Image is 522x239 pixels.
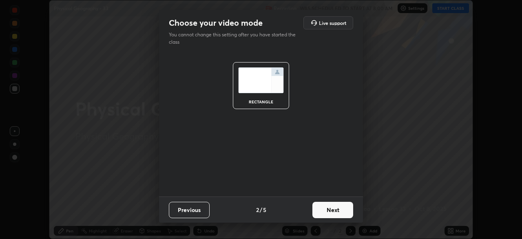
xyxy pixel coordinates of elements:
[312,202,353,218] button: Next
[169,202,210,218] button: Previous
[319,20,346,25] h5: Live support
[245,100,277,104] div: rectangle
[238,67,284,93] img: normalScreenIcon.ae25ed63.svg
[256,205,259,214] h4: 2
[169,31,301,46] p: You cannot change this setting after you have started the class
[169,18,263,28] h2: Choose your video mode
[260,205,262,214] h4: /
[263,205,266,214] h4: 5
